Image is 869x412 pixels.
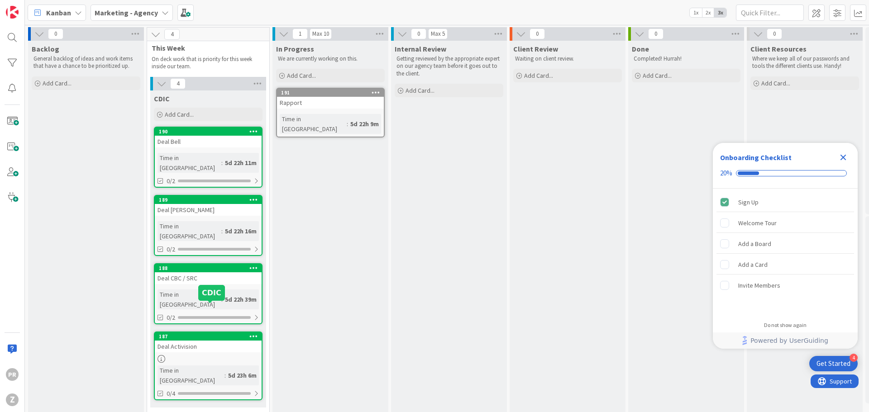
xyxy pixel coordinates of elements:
div: 20% [720,169,732,177]
b: Marketing - Agency [95,8,158,17]
span: Internal Review [395,44,446,53]
div: 191 [277,89,384,97]
span: 3x [714,8,726,17]
span: : [224,370,226,380]
span: 0/4 [167,389,175,398]
div: Open Get Started checklist, remaining modules: 4 [809,356,858,371]
div: Rapport [277,97,384,109]
div: 191 [281,90,384,96]
div: 189 [159,197,262,203]
span: This Week [152,43,258,52]
span: : [347,119,348,129]
span: 4 [170,78,186,89]
div: Add a Card is incomplete. [716,255,854,275]
div: Max 10 [312,32,329,36]
span: 0 [767,28,782,39]
div: Deal CBC / SRC [155,272,262,284]
span: Powered by UserGuiding [750,335,828,346]
div: 5d 22h 16m [223,226,259,236]
div: Deal [PERSON_NAME] [155,204,262,216]
p: Waiting on client review. [515,55,620,62]
div: Get Started [816,359,850,368]
img: Visit kanbanzone.com [6,6,19,19]
div: 5d 22h 39m [223,294,259,304]
h5: CDIC [202,289,221,297]
span: 1x [690,8,702,17]
span: CDIC [154,94,170,103]
div: 187 [159,333,262,340]
div: 5d 22h 11m [223,158,259,168]
div: Time in [GEOGRAPHIC_DATA] [158,365,224,385]
div: 189 [155,196,262,204]
div: Sign Up [738,197,759,208]
div: Time in [GEOGRAPHIC_DATA] [280,114,347,134]
span: 4 [164,29,180,40]
input: Quick Filter... [736,5,804,21]
div: Checklist items [713,189,858,316]
span: In Progress [276,44,314,53]
span: Add Card... [287,71,316,80]
div: 190 [155,128,262,136]
div: Checklist Container [713,143,858,349]
div: Footer [713,332,858,349]
div: PR [6,368,19,381]
div: Checklist progress: 20% [720,169,850,177]
div: Invite Members [738,280,780,291]
div: Z [6,393,19,406]
span: Client Review [513,44,558,53]
div: Sign Up is complete. [716,192,854,212]
span: 0 [648,28,664,39]
div: Onboarding Checklist [720,152,792,163]
div: 5d 22h 9m [348,119,381,129]
div: Close Checklist [836,150,850,165]
span: 0/2 [167,176,175,186]
span: Add Card... [406,86,434,95]
span: 1 [292,28,308,39]
span: Done [632,44,649,53]
p: On deck work that is priority for this week inside our team. [152,56,258,71]
div: 189Deal [PERSON_NAME] [155,196,262,216]
div: Do not show again [764,322,807,329]
span: Kanban [46,7,71,18]
div: Time in [GEOGRAPHIC_DATA] [158,221,221,241]
div: 188Deal CBC / SRC [155,264,262,284]
span: Add Card... [43,79,72,87]
div: Invite Members is incomplete. [716,275,854,295]
div: Add a Board [738,238,771,249]
div: 188 [155,264,262,272]
div: 190Deal Bell [155,128,262,147]
div: 188 [159,265,262,271]
span: Add Card... [165,110,194,118]
span: Add Card... [761,79,790,87]
div: 4 [850,354,858,362]
span: Add Card... [524,71,553,80]
span: 2x [702,8,714,17]
p: Completed! Hurrah! [634,55,739,62]
div: 191Rapport [277,89,384,109]
div: 5d 23h 6m [226,370,259,380]
span: Backlog [32,44,59,53]
div: Time in [GEOGRAPHIC_DATA] [158,153,221,173]
div: Add a Board is incomplete. [716,234,854,254]
span: : [221,226,223,236]
div: Max 5 [431,32,445,36]
div: Time in [GEOGRAPHIC_DATA] [158,289,221,309]
div: 187Deal Activision [155,332,262,352]
span: 0/2 [167,313,175,322]
div: Welcome Tour [738,218,777,228]
span: 0/2 [167,245,175,254]
p: General backlog of ideas and work items that have a chance to be prioritized up. [33,55,138,70]
span: 0 [48,28,63,39]
div: 190 [159,128,262,135]
p: Where we keep all of our passwords and tools the different clients use. Handy! [752,55,857,70]
a: Powered by UserGuiding [717,332,853,349]
p: We are currently working on this. [278,55,383,62]
div: Welcome Tour is incomplete. [716,213,854,233]
span: 0 [411,28,426,39]
span: Support [19,1,41,12]
div: Add a Card [738,259,768,270]
span: 0 [530,28,545,39]
span: : [221,158,223,168]
p: Getting reviewed by the appropriate expert on our agency team before it goes out to the client. [396,55,501,77]
div: 187 [155,332,262,341]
